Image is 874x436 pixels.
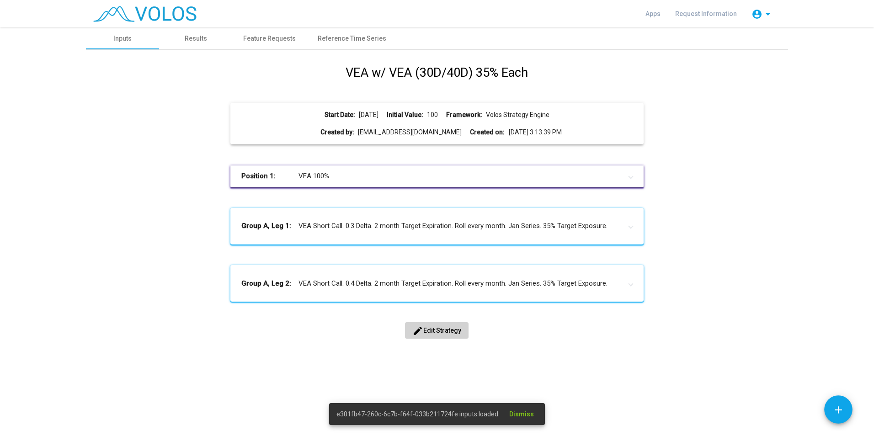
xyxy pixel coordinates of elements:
mat-icon: account_circle [751,9,762,20]
div: Feature Requests [243,34,296,43]
b: Created by: [320,128,354,137]
mat-panel-title: VEA 100% [241,171,621,181]
b: Group A, Leg 1: [241,221,298,231]
div: Inputs [113,34,132,43]
a: Apps [638,5,668,22]
mat-expansion-panel-header: Group A, Leg 1:VEA Short Call. 0.3 Delta. 2 month Target Expiration. Roll every month. Jan Series... [230,208,643,245]
b: Created on: [470,128,505,137]
span: Request Information [675,10,737,17]
b: Start Date: [325,110,355,120]
mat-panel-title: VEA Short Call. 0.4 Delta. 2 month Target Expiration. Roll every month. Jan Series. 35% Target Ex... [241,278,621,289]
div: Results [185,34,207,43]
mat-panel-title: VEA Short Call. 0.3 Delta. 2 month Target Expiration. Roll every month. Jan Series. 35% Target Ex... [241,221,621,231]
div: [EMAIL_ADDRESS][DOMAIN_NAME] [DATE] 3:13:39 PM [238,128,636,137]
mat-expansion-panel-header: Group A, Leg 2:VEA Short Call. 0.4 Delta. 2 month Target Expiration. Roll every month. Jan Series... [230,265,643,302]
span: Dismiss [509,410,534,418]
span: Apps [645,10,661,17]
b: Group A, Leg 2: [241,278,298,289]
div: [DATE] 100 Volos Strategy Engine [238,110,636,120]
div: Reference Time Series [318,34,386,43]
mat-icon: edit [412,325,423,336]
mat-expansion-panel-header: Position 1:VEA 100% [230,165,643,187]
a: Request Information [668,5,744,22]
button: Dismiss [502,406,541,422]
span: Edit Strategy [412,327,461,334]
b: Initial Value: [387,110,423,120]
b: Position 1: [241,171,298,181]
mat-icon: add [832,404,844,416]
b: Framework: [446,110,482,120]
h1: VEA w/ VEA (30D/40D) 35% Each [346,64,528,82]
mat-icon: arrow_drop_down [762,9,773,20]
span: e301fb47-260c-6c7b-f64f-033b211724fe inputs loaded [336,409,498,419]
button: Add icon [824,395,853,424]
button: Edit Strategy [405,322,469,339]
